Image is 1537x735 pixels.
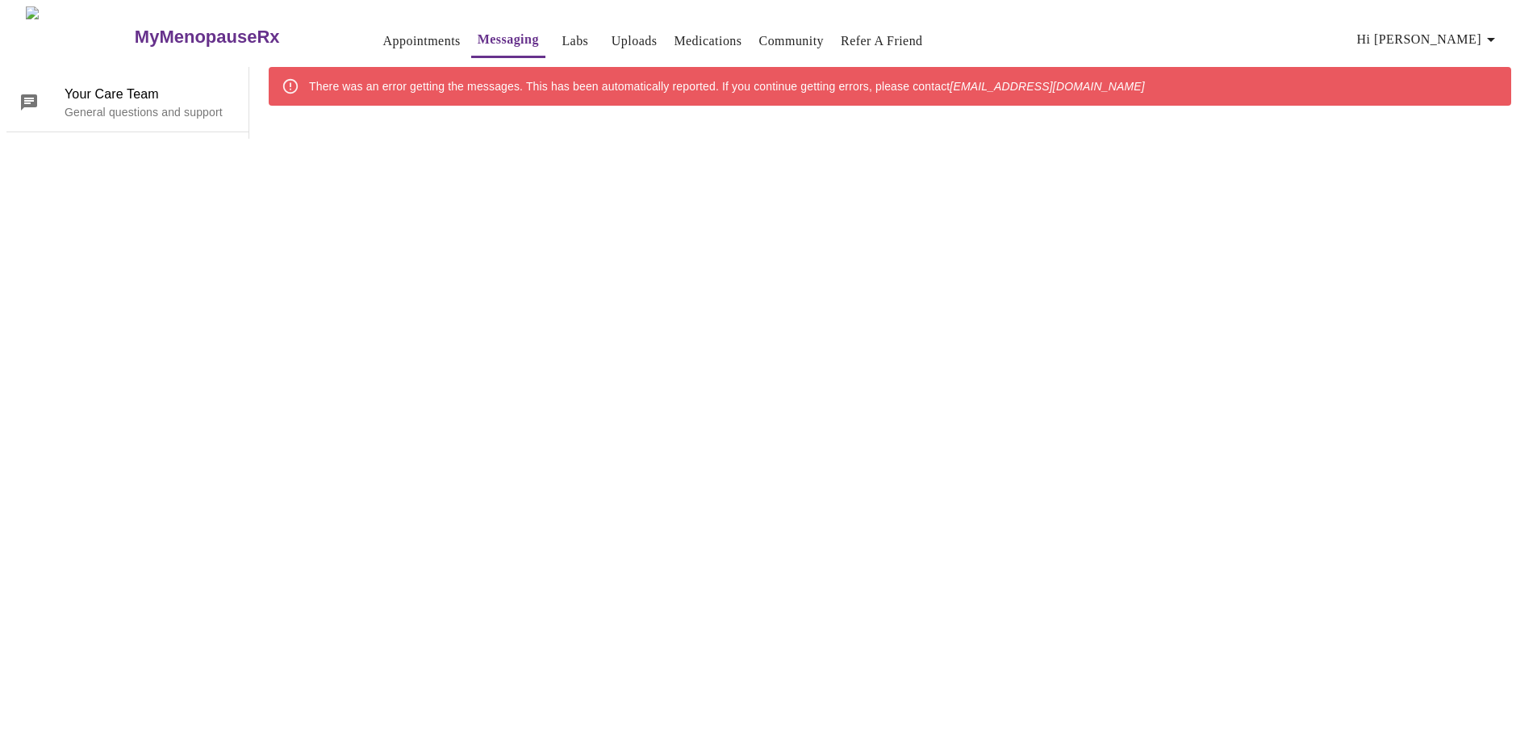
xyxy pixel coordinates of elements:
[26,6,132,67] img: MyMenopauseRx Logo
[753,25,831,57] button: Community
[65,104,236,120] p: General questions and support
[562,30,588,52] a: Labs
[383,30,461,52] a: Appointments
[65,85,236,104] span: Your Care Team
[6,73,249,132] div: Your Care TeamGeneral questions and support
[667,25,748,57] button: Medications
[135,27,280,48] h3: MyMenopauseRx
[759,30,825,52] a: Community
[478,28,539,51] a: Messaging
[377,25,467,57] button: Appointments
[950,80,1144,93] em: [EMAIL_ADDRESS][DOMAIN_NAME]
[1357,28,1501,51] span: Hi [PERSON_NAME]
[605,25,664,57] button: Uploads
[471,23,545,58] button: Messaging
[309,72,1145,101] div: There was an error getting the messages. This has been automatically reported. If you continue ge...
[132,9,344,65] a: MyMenopauseRx
[1351,23,1507,56] button: Hi [PERSON_NAME]
[612,30,658,52] a: Uploads
[549,25,601,57] button: Labs
[834,25,929,57] button: Refer a Friend
[674,30,741,52] a: Medications
[841,30,923,52] a: Refer a Friend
